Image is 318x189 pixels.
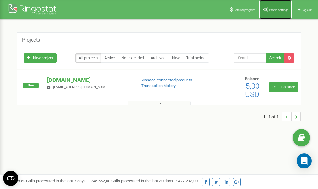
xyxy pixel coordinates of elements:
[141,83,176,88] a: Transaction history
[88,179,110,183] u: 1 745 662,00
[169,53,183,63] a: New
[75,53,101,63] a: All projects
[101,53,118,63] a: Active
[53,85,108,89] span: [EMAIL_ADDRESS][DOMAIN_NAME]
[24,53,57,63] a: New project
[175,179,198,183] u: 7 427 293,00
[269,82,298,92] a: Refill balance
[302,8,312,12] span: Log Out
[266,53,285,63] button: Search
[297,153,312,168] div: Open Intercom Messenger
[147,53,169,63] a: Archived
[263,106,301,128] nav: ...
[269,8,288,12] span: Profile settings
[141,78,192,82] a: Manage connected products
[26,179,110,183] span: Calls processed in the last 7 days :
[22,37,40,43] h5: Projects
[263,112,282,121] span: 1 - 1 of 1
[183,53,209,63] a: Trial period
[245,82,259,99] span: 5,00 USD
[234,53,266,63] input: Search
[23,83,39,88] span: New
[118,53,147,63] a: Not extended
[47,76,131,84] p: [DOMAIN_NAME]
[3,171,18,186] button: Open CMP widget
[245,76,259,81] span: Balance
[234,8,255,12] span: Referral program
[111,179,198,183] span: Calls processed in the last 30 days :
